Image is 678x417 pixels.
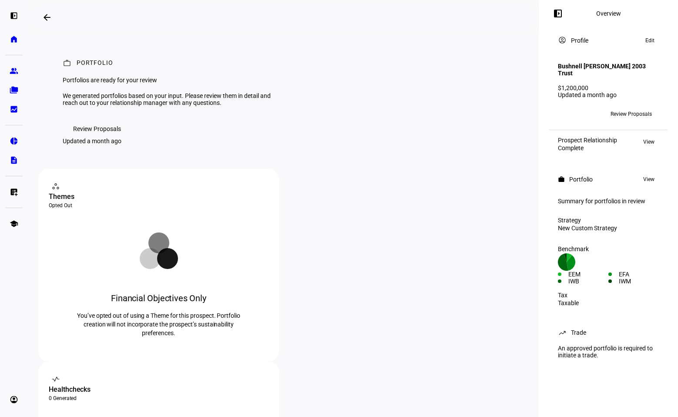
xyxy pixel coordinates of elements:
[553,8,563,19] mat-icon: left_panel_open
[10,86,18,94] eth-mat-symbol: folder_copy
[558,217,659,224] div: Strategy
[10,11,18,20] eth-mat-symbol: left_panel_open
[63,138,121,145] div: Updated a month ago
[558,327,659,338] eth-panel-overview-card-header: Trade
[568,278,608,285] div: IWB
[643,137,655,147] span: View
[571,37,588,44] div: Profile
[63,92,277,106] div: We generated portfolios based on your input. Please review them in detail and reach out to your r...
[10,35,18,44] eth-mat-symbol: home
[558,198,659,205] div: Summary for portfolios in review
[553,341,664,362] div: An approved portfolio is required to initiate a trade.
[42,12,52,23] mat-icon: arrow_backwards
[643,174,655,185] span: View
[77,59,113,68] div: Portfolio
[63,120,131,138] button: Review Proposals
[49,384,269,395] div: Healthchecks
[558,299,659,306] div: Taxable
[558,292,659,299] div: Tax
[10,188,18,196] eth-mat-symbol: list_alt_add
[10,219,18,228] eth-mat-symbol: school
[568,271,608,278] div: EEM
[639,137,659,147] button: View
[558,328,567,337] mat-icon: trending_up
[619,271,659,278] div: EFA
[561,111,568,117] span: BP
[10,67,18,75] eth-mat-symbol: group
[558,91,659,98] div: Updated a month ago
[63,59,71,67] mat-icon: work
[641,35,659,46] button: Edit
[619,278,659,285] div: IWM
[558,137,617,144] div: Prospect Relationship
[5,132,23,150] a: pie_chart
[558,174,659,185] eth-panel-overview-card-header: Portfolio
[645,35,655,46] span: Edit
[558,145,617,151] div: Complete
[571,329,586,336] div: Trade
[73,120,121,138] span: Review Proposals
[5,101,23,118] a: bid_landscape
[558,63,659,77] h4: Bushnell [PERSON_NAME] 2003 Trust
[49,395,269,402] div: 0 Generated
[5,151,23,169] a: description
[558,84,659,91] div: $1,200,000
[558,225,659,232] div: New Custom Strategy
[5,81,23,99] a: folder_copy
[51,182,60,191] mat-icon: workspaces
[596,10,621,17] div: Overview
[558,245,659,252] div: Benchmark
[558,176,565,183] mat-icon: work
[604,107,659,121] button: Review Proposals
[49,202,269,209] div: Opted Out
[5,30,23,48] a: home
[569,176,593,183] div: Portfolio
[51,375,60,383] mat-icon: vital_signs
[10,395,18,404] eth-mat-symbol: account_circle
[639,174,659,185] button: View
[10,137,18,145] eth-mat-symbol: pie_chart
[558,36,567,44] mat-icon: account_circle
[67,311,250,337] p: You’ve opted out of using a Theme for this prospect. Portfolio creation will not incorporate the ...
[558,35,659,46] eth-panel-overview-card-header: Profile
[5,62,23,80] a: group
[63,77,277,84] div: Portfolios are ready for your review
[611,107,652,121] span: Review Proposals
[49,192,269,202] div: Themes
[10,156,18,165] eth-mat-symbol: description
[10,105,18,114] eth-mat-symbol: bid_landscape
[67,292,250,304] div: Financial Objectives Only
